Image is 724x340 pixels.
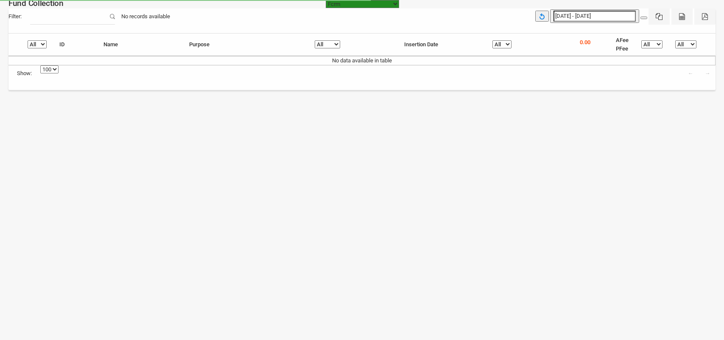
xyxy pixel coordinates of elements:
span: Show: [17,69,32,78]
a: ← [682,65,699,81]
select: Show: [40,65,59,73]
th: ID [53,34,97,56]
th: Name [97,34,183,56]
button: CSV [671,8,693,25]
a: → [699,65,716,81]
li: AFee [616,36,629,45]
button: Pdf [694,8,716,25]
td: No data available in table [8,56,716,65]
button: Excel [649,8,670,25]
div: No records available [115,8,176,25]
th: Purpose [183,34,308,56]
th: Insertion Date [398,34,486,56]
input: Filter: [30,8,115,25]
p: 0.00 [580,38,590,47]
li: PFee [616,45,629,53]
